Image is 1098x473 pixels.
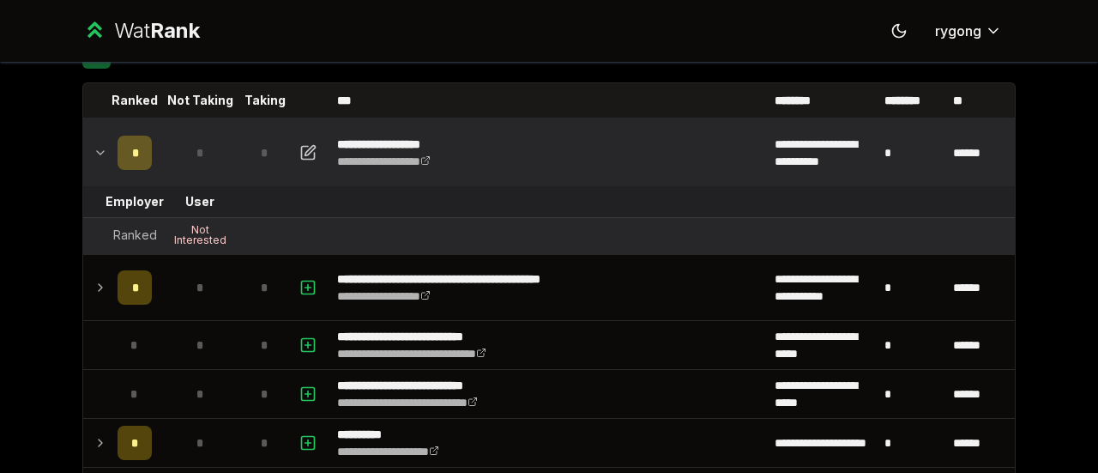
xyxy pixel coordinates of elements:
[150,18,200,43] span: Rank
[167,92,233,109] p: Not Taking
[114,17,200,45] div: Wat
[82,17,200,45] a: WatRank
[921,15,1016,46] button: rygong
[935,21,981,41] span: rygong
[111,186,159,217] td: Employer
[159,186,241,217] td: User
[113,227,157,244] div: Ranked
[112,92,158,109] p: Ranked
[244,92,286,109] p: Taking
[166,225,234,246] div: Not Interested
